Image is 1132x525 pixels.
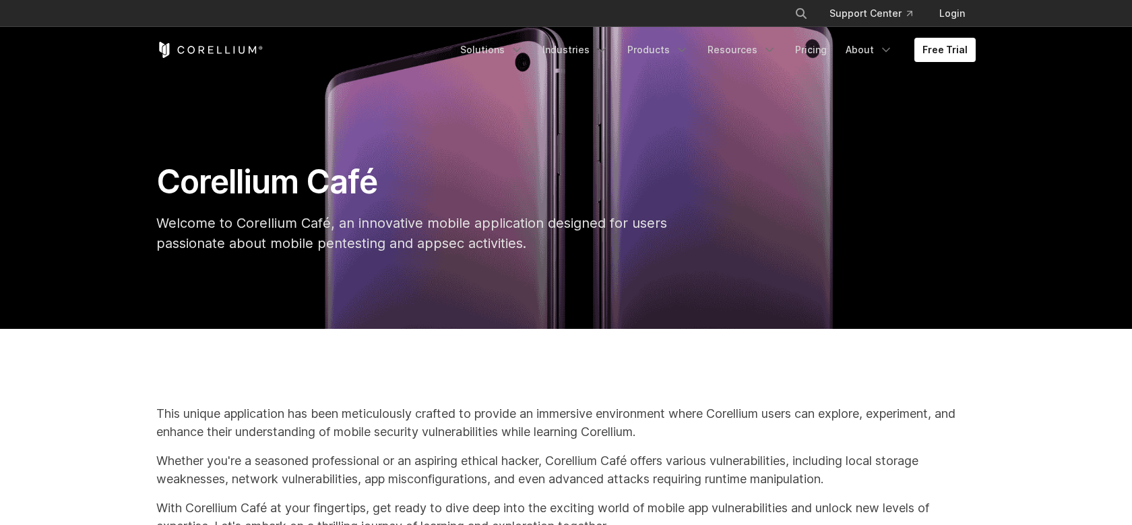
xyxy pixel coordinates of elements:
p: Welcome to Corellium Café, an innovative mobile application designed for users passionate about m... [156,213,693,253]
a: Industries [534,38,617,62]
div: Navigation Menu [452,38,976,62]
a: Solutions [452,38,532,62]
p: Whether you're a seasoned professional or an aspiring ethical hacker, Corellium Café offers vario... [156,452,976,488]
a: Corellium Home [156,42,263,58]
p: This unique application has been meticulously crafted to provide an immersive environment where C... [156,404,976,441]
a: Support Center [819,1,923,26]
a: Products [619,38,697,62]
a: Resources [699,38,784,62]
div: Navigation Menu [778,1,976,26]
a: Free Trial [914,38,976,62]
a: About [838,38,901,62]
h1: Corellium Café [156,162,693,202]
a: Pricing [787,38,835,62]
button: Search [789,1,813,26]
a: Login [929,1,976,26]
